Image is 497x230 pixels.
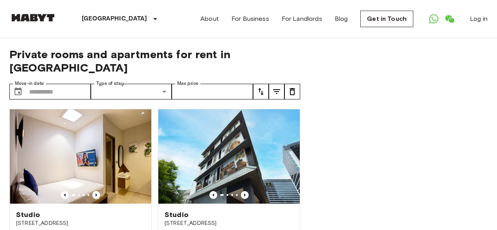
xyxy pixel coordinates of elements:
[241,191,249,199] button: Previous image
[96,80,124,87] label: Type of stay
[92,191,100,199] button: Previous image
[209,191,217,199] button: Previous image
[9,14,57,22] img: Habyt
[360,11,413,27] a: Get in Touch
[165,219,293,227] span: [STREET_ADDRESS]
[426,11,442,27] a: Open WhatsApp
[269,84,284,99] button: tune
[253,84,269,99] button: tune
[335,14,348,24] a: Blog
[16,210,40,219] span: Studio
[15,80,44,87] label: Move-in date
[165,210,189,219] span: Studio
[10,84,26,99] button: Choose date
[61,191,69,199] button: Previous image
[82,14,147,24] p: [GEOGRAPHIC_DATA]
[158,109,300,204] img: Marketing picture of unit SG-01-110-044_001
[10,109,151,204] img: Marketing picture of unit SG-01-110-033-001
[442,11,457,27] a: Open WeChat
[9,48,300,74] span: Private rooms and apartments for rent in [GEOGRAPHIC_DATA]
[200,14,219,24] a: About
[282,14,322,24] a: For Landlords
[177,80,198,87] label: Max price
[470,14,488,24] a: Log in
[284,84,300,99] button: tune
[16,219,145,227] span: [STREET_ADDRESS]
[231,14,269,24] a: For Business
